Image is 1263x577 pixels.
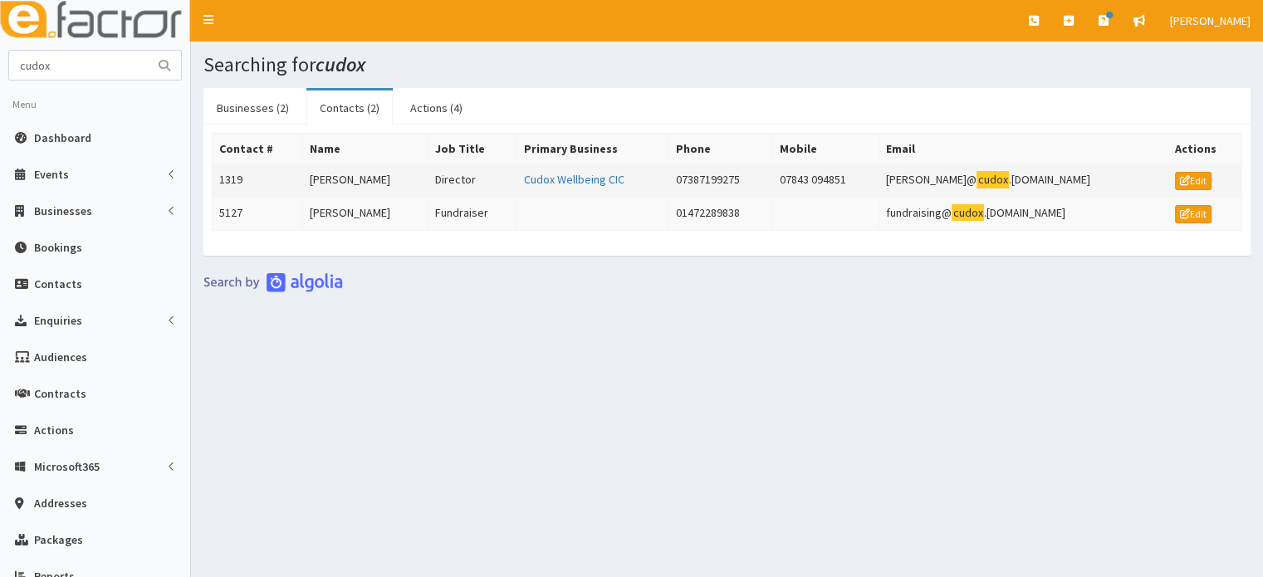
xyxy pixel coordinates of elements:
th: Job Title [428,134,516,164]
a: Contacts (2) [306,90,393,125]
img: search-by-algolia-light-background.png [203,272,343,292]
a: Cudox Wellbeing CIC [524,172,624,187]
td: 5127 [213,197,303,230]
h1: Searching for [203,54,1251,76]
span: Microsoft365 [34,459,100,474]
td: 07843 094851 [772,164,879,198]
i: cudox [316,51,365,77]
span: Addresses [34,496,87,511]
input: Search... [9,51,149,80]
td: 1319 [213,164,303,198]
th: Email [879,134,1168,164]
td: Fundraiser [428,197,516,230]
span: Bookings [34,240,82,255]
td: [PERSON_NAME] [302,164,428,198]
mark: cudox [952,204,984,222]
th: Primary Business [517,134,669,164]
span: Events [34,167,69,182]
span: Actions [34,423,74,438]
td: [PERSON_NAME] [302,197,428,230]
td: 07387199275 [668,164,772,198]
span: Contacts [34,276,82,291]
th: Contact # [213,134,303,164]
th: Actions [1168,134,1242,164]
span: [PERSON_NAME] [1170,13,1251,28]
span: Contracts [34,386,86,401]
span: Businesses [34,203,92,218]
th: Name [302,134,428,164]
a: Businesses (2) [203,90,302,125]
a: Edit [1175,205,1212,223]
th: Phone [668,134,772,164]
span: Packages [34,532,83,547]
td: Director [428,164,516,198]
span: Dashboard [34,130,91,145]
th: Mobile [772,134,879,164]
td: fundraising@ .[DOMAIN_NAME] [879,197,1168,230]
td: 01472289838 [668,197,772,230]
td: [PERSON_NAME]@ .[DOMAIN_NAME] [879,164,1168,198]
span: Audiences [34,350,87,364]
mark: cudox [977,171,1009,188]
a: Actions (4) [397,90,476,125]
a: Edit [1175,172,1212,190]
span: Enquiries [34,313,82,328]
